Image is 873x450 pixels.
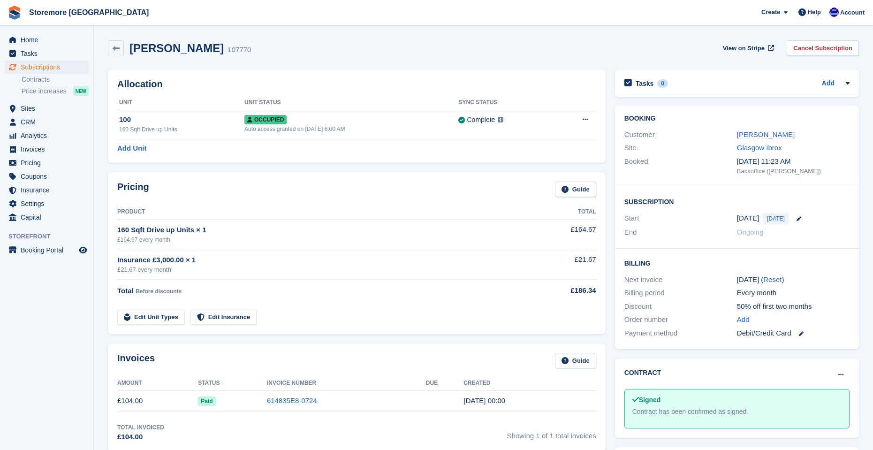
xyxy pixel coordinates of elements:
a: Preview store [77,244,89,256]
span: Sites [21,102,77,115]
div: Site [624,143,737,153]
span: Capital [21,211,77,224]
div: [DATE] ( ) [737,275,850,285]
div: 160 Sqft Drive up Units × 1 [117,225,522,236]
div: 0 [657,79,668,88]
th: Sync Status [458,95,554,110]
a: Add Unit [117,143,146,154]
td: £164.67 [522,219,596,249]
div: Debit/Credit Card [737,328,850,339]
div: Payment method [624,328,737,339]
div: 160 Sqft Drive up Units [119,125,244,134]
a: menu [5,61,89,74]
th: Due [426,376,463,391]
th: Amount [117,376,198,391]
td: £104.00 [117,390,198,412]
span: Storefront [8,232,93,241]
th: Status [198,376,267,391]
h2: Allocation [117,79,596,90]
div: Signed [632,395,842,405]
span: Invoices [21,143,77,156]
div: Every month [737,288,850,298]
h2: Contract [624,368,661,378]
span: Settings [21,197,77,210]
h2: Pricing [117,182,149,197]
a: menu [5,183,89,197]
h2: Invoices [117,353,155,368]
th: Created [463,376,596,391]
a: menu [5,244,89,257]
a: menu [5,170,89,183]
span: Insurance [21,183,77,197]
a: Guide [555,353,596,368]
time: 2025-09-18 23:00:16 UTC [463,397,505,404]
h2: Subscription [624,197,850,206]
a: Add [737,314,750,325]
a: Add [822,78,835,89]
div: £104.00 [117,432,164,442]
a: Reset [763,275,782,283]
div: End [624,227,737,238]
span: Total [117,287,134,295]
div: Backoffice ([PERSON_NAME]) [737,167,850,176]
img: icon-info-grey-7440780725fd019a000dd9b08b2336e03edf1995a4989e88bcd33f0948082b44.svg [498,117,503,122]
span: View on Stripe [723,44,765,53]
span: [DATE] [763,213,789,224]
h2: Tasks [636,79,654,88]
a: Price increases NEW [22,86,89,96]
a: menu [5,115,89,129]
a: menu [5,143,89,156]
a: Edit Insurance [190,310,257,325]
div: 100 [119,114,244,125]
div: Customer [624,130,737,140]
a: menu [5,211,89,224]
span: Home [21,33,77,46]
a: Edit Unit Types [117,310,185,325]
a: menu [5,156,89,169]
th: Invoice Number [267,376,426,391]
img: stora-icon-8386f47178a22dfd0bd8f6a31ec36ba5ce8667c1dd55bd0f319d3a0aa187defe.svg [8,6,22,20]
h2: [PERSON_NAME] [129,42,224,54]
span: Showing 1 of 1 total invoices [507,423,596,442]
a: Guide [555,182,596,197]
td: £21.67 [522,249,596,280]
th: Unit [117,95,244,110]
h2: Booking [624,115,850,122]
div: Start [624,213,737,224]
div: 50% off first two months [737,301,850,312]
span: Coupons [21,170,77,183]
img: Angela [829,8,839,17]
div: Order number [624,314,737,325]
div: Booked [624,156,737,176]
div: £186.34 [522,285,596,296]
div: Contract has been confirmed as signed. [632,407,842,417]
span: Price increases [22,87,67,96]
span: Before discounts [136,288,182,295]
div: Total Invoiced [117,423,164,432]
th: Total [522,205,596,220]
span: Account [840,8,865,17]
a: Contracts [22,75,89,84]
span: Analytics [21,129,77,142]
span: Pricing [21,156,77,169]
a: 614835E8-0724 [267,397,317,404]
span: Booking Portal [21,244,77,257]
a: Cancel Subscription [787,40,859,56]
div: [DATE] 11:23 AM [737,156,850,167]
th: Product [117,205,522,220]
div: Insurance £3,000.00 × 1 [117,255,522,266]
a: menu [5,102,89,115]
h2: Billing [624,258,850,267]
span: Tasks [21,47,77,60]
span: Subscriptions [21,61,77,74]
time: 2025-09-18 23:00:00 UTC [737,213,759,224]
div: Auto access granted on [DATE] 6:00 AM [244,125,458,133]
span: CRM [21,115,77,129]
a: Storemore [GEOGRAPHIC_DATA] [25,5,152,20]
div: NEW [73,86,89,96]
a: menu [5,33,89,46]
span: Occupied [244,115,287,124]
a: Glasgow Ibrox [737,144,782,152]
a: View on Stripe [719,40,776,56]
a: menu [5,129,89,142]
